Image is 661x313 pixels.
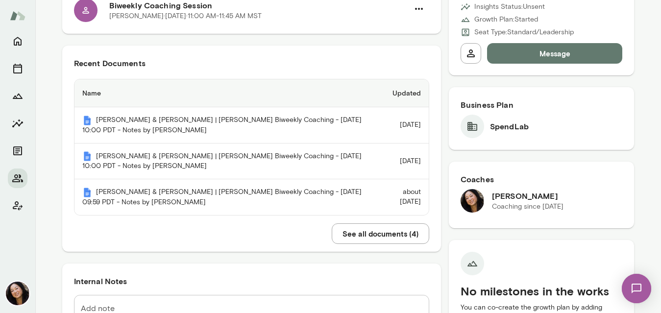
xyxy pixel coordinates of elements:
[74,179,376,215] th: [PERSON_NAME] & [PERSON_NAME] | [PERSON_NAME] Biweekly Coaching - [DATE] 09:59 PDT - Notes by [PE...
[461,99,623,111] h6: Business Plan
[74,57,429,69] h6: Recent Documents
[8,114,27,133] button: Insights
[461,189,484,213] img: Ming Chen
[82,151,92,161] img: Mento
[6,282,29,305] img: Ming Chen
[492,202,563,212] p: Coaching since [DATE]
[74,79,376,107] th: Name
[8,31,27,51] button: Home
[8,169,27,188] button: Members
[376,179,429,215] td: about [DATE]
[74,275,429,287] h6: Internal Notes
[8,86,27,106] button: Growth Plan
[492,190,563,202] h6: [PERSON_NAME]
[8,196,27,216] button: Client app
[74,107,376,144] th: [PERSON_NAME] & [PERSON_NAME] | [PERSON_NAME] Biweekly Coaching - [DATE] 10:00 PDT - Notes by [PE...
[82,116,92,125] img: Mento
[8,59,27,78] button: Sessions
[474,27,574,37] p: Seat Type: Standard/Leadership
[490,120,529,132] h6: SpendLab
[461,283,623,299] h5: No milestones in the works
[474,15,538,24] p: Growth Plan: Started
[474,2,545,12] p: Insights Status: Unsent
[109,11,262,21] p: [PERSON_NAME] · [DATE] · 11:00 AM-11:45 AM MST
[376,144,429,180] td: [DATE]
[461,173,623,185] h6: Coaches
[74,144,376,180] th: [PERSON_NAME] & [PERSON_NAME] | [PERSON_NAME] Biweekly Coaching - [DATE] 10:00 PDT - Notes by [PE...
[487,43,623,64] button: Message
[82,188,92,197] img: Mento
[376,107,429,144] td: [DATE]
[8,141,27,161] button: Documents
[332,223,429,244] button: See all documents (4)
[10,6,25,25] img: Mento
[376,79,429,107] th: Updated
